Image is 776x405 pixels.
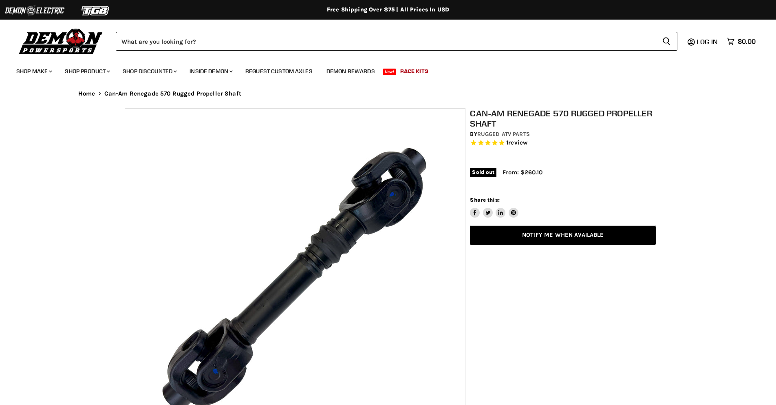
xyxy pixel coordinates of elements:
a: Home [78,90,95,97]
input: Search [116,32,656,51]
a: Log in [693,38,723,45]
span: Can-Am Renegade 570 Rugged Propeller Shaft [104,90,241,97]
div: Free Shipping Over $75 | All Prices In USD [62,6,714,13]
nav: Breadcrumbs [62,90,714,97]
span: $0.00 [738,38,756,45]
img: Demon Electric Logo 2 [4,3,65,18]
a: $0.00 [723,36,760,47]
h1: Can-Am Renegade 570 Rugged Propeller Shaft [470,108,656,129]
div: by [470,130,656,139]
a: Shop Make [10,63,57,80]
a: Request Custom Axles [239,63,319,80]
a: Inside Demon [183,63,238,80]
ul: Main menu [10,60,754,80]
span: review [508,139,527,147]
a: Shop Discounted [117,63,182,80]
span: New! [383,69,397,75]
img: TGB Logo 2 [65,3,126,18]
aside: Share this: [470,196,518,218]
span: Rated 5.0 out of 5 stars 1 reviews [470,139,656,147]
a: Shop Product [59,63,115,80]
button: Search [656,32,677,51]
span: Sold out [470,168,496,177]
span: Share this: [470,197,499,203]
img: Demon Powersports [16,27,106,56]
a: Notify Me When Available [470,226,656,245]
span: From: $260.10 [503,169,542,176]
form: Product [116,32,677,51]
a: Race Kits [394,63,434,80]
a: Rugged ATV Parts [477,131,530,138]
span: 1 reviews [506,139,527,147]
span: Log in [697,38,718,46]
a: Demon Rewards [320,63,381,80]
